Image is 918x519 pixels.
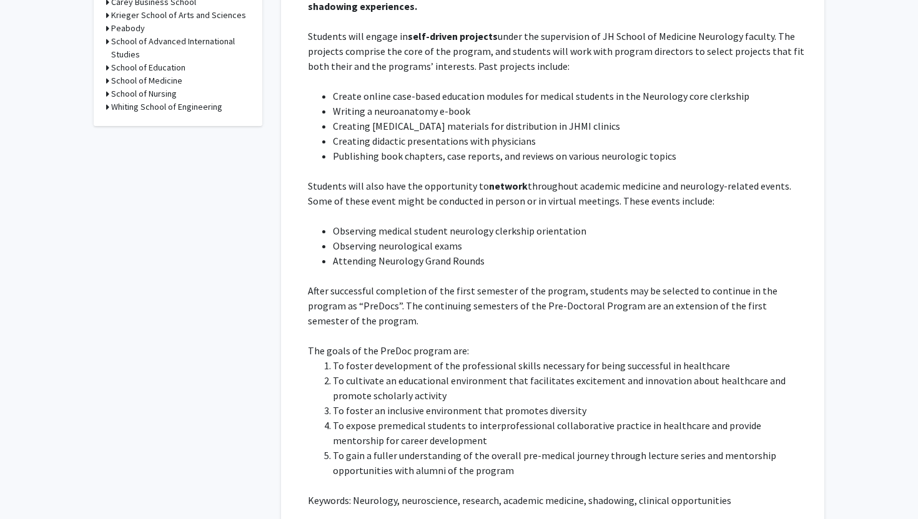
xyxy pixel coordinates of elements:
[333,133,807,148] li: Creating didactic presentations with physicians
[333,223,807,238] li: Observing medical student neurology clerkship orientation
[333,89,807,104] li: Create online case-based education modules for medical students in the Neurology core clerkship
[308,343,807,358] p: The goals of the PreDoc program are:
[333,119,807,133] li: Creating [MEDICAL_DATA] materials for distribution in JHMI clinics
[308,29,807,74] p: Students will engage in under the supervision of JH School of Medicine Neurology faculty. The pro...
[111,22,145,35] h3: Peabody
[308,178,807,208] p: Students will also have the opportunity to throughout academic medicine and neurology-related eve...
[333,148,807,163] li: Publishing book chapters, case reports, and reviews on various neurologic topics
[111,35,250,61] h3: School of Advanced International Studies
[111,61,185,74] h3: School of Education
[308,493,807,508] p: Keywords: Neurology, neuroscience, research, academic medicine, shadowing, clinical opportunities
[333,238,807,253] li: Observing neurological exams
[9,463,53,510] iframe: Chat
[333,373,807,403] li: To cultivate an educational environment that facilitates excitement and innovation about healthca...
[308,283,807,328] p: After successful completion of the first semester of the program, students may be selected to con...
[333,253,807,268] li: Attending Neurology Grand Rounds
[333,403,807,418] li: To foster an inclusive environment that promotes diversity
[408,30,498,42] strong: self-driven projects
[111,100,222,114] h3: Whiting School of Engineering
[333,358,807,373] li: To foster development of the professional skills necessary for being successful in healthcare
[333,448,807,478] li: To gain a fuller understanding of the overall pre-medical journey through lecture series and ment...
[333,418,807,448] li: To expose premedical students to interprofessional collaborative practice in healthcare and provi...
[333,104,807,119] li: Writing a neuroanatomy e-book
[111,87,177,100] h3: School of Nursing
[111,9,246,22] h3: Krieger School of Arts and Sciences
[489,180,528,192] strong: network
[111,74,182,87] h3: School of Medicine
